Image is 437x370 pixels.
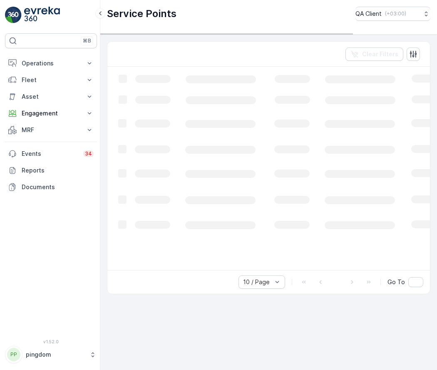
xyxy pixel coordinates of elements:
[85,150,92,157] p: 34
[5,179,97,195] a: Documents
[5,55,97,72] button: Operations
[5,122,97,138] button: MRF
[107,7,176,20] p: Service Points
[83,37,91,44] p: ⌘B
[22,166,94,175] p: Reports
[387,278,405,286] span: Go To
[5,346,97,363] button: PPpingdom
[26,350,85,359] p: pingdom
[7,348,20,361] div: PP
[22,150,78,158] p: Events
[5,88,97,105] button: Asset
[5,105,97,122] button: Engagement
[345,47,403,61] button: Clear Filters
[5,339,97,344] span: v 1.52.0
[24,7,60,23] img: logo_light-DOdMpM7g.png
[362,50,398,58] p: Clear Filters
[22,183,94,191] p: Documents
[355,10,382,18] p: QA Client
[5,162,97,179] a: Reports
[22,59,80,67] p: Operations
[22,76,80,84] p: Fleet
[5,7,22,23] img: logo
[22,92,80,101] p: Asset
[355,7,430,21] button: QA Client(+03:00)
[385,10,406,17] p: ( +03:00 )
[22,109,80,117] p: Engagement
[5,72,97,88] button: Fleet
[22,126,80,134] p: MRF
[5,145,97,162] a: Events34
